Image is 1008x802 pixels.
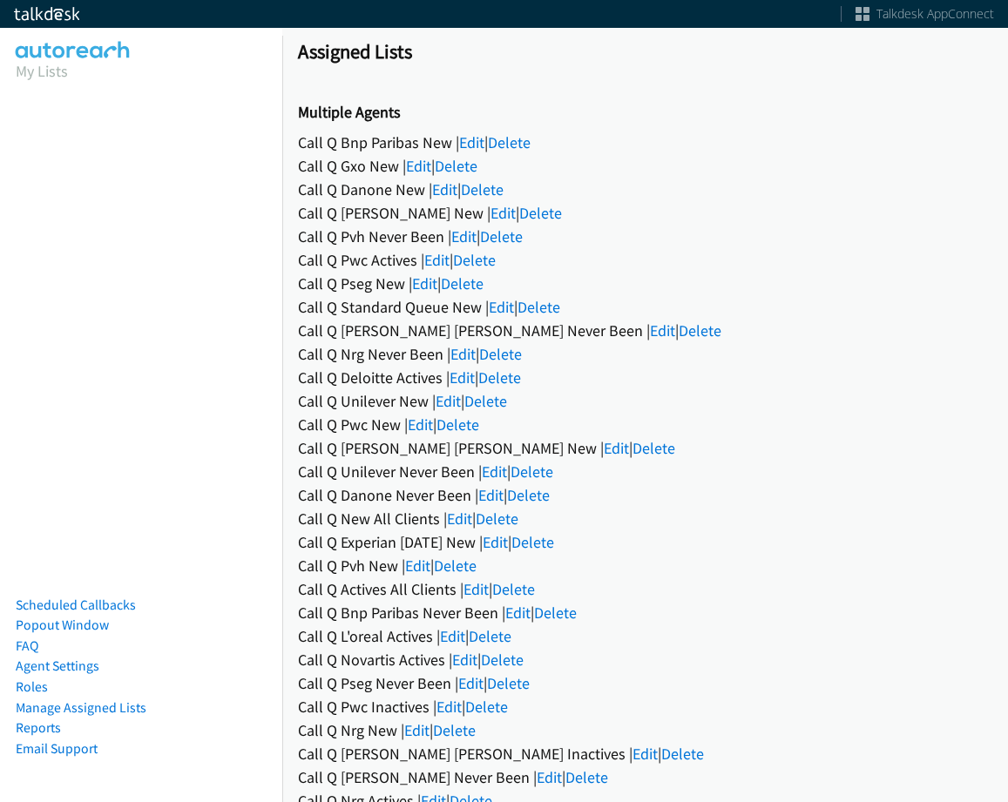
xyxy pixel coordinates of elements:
a: Edit [412,273,437,293]
a: Edit [447,509,472,529]
a: Delete [487,673,530,693]
a: Delete [633,438,675,458]
a: Delete [519,203,562,223]
a: Delete [479,344,522,364]
a: Delete [436,414,479,435]
div: Call Q Nrg New | | [298,718,992,742]
a: Edit [440,626,465,646]
div: Call Q Pwc Actives | | [298,248,992,272]
a: Agent Settings [16,657,99,674]
div: Call Q [PERSON_NAME] [PERSON_NAME] New | | [298,436,992,460]
div: Call Q [PERSON_NAME] [PERSON_NAME] Inactives | | [298,742,992,765]
a: Delete [488,132,531,152]
a: Delete [679,320,721,340]
a: Edit [432,179,457,199]
a: Reports [16,719,61,736]
a: Delete [433,720,476,740]
a: Edit [604,438,629,458]
a: Edit [490,203,516,223]
h2: Multiple Agents [298,103,992,123]
div: Call Q Pvh New | | [298,554,992,577]
div: Call Q Pwc New | | [298,413,992,436]
div: Call Q New All Clients | | [298,507,992,530]
a: Delete [469,626,511,646]
a: Edit [405,556,430,576]
div: Call Q Pseg Never Been | | [298,671,992,695]
a: Popout Window [16,617,109,633]
a: Edit [482,462,507,482]
a: Edit [452,650,477,670]
a: Delete [465,697,508,717]
a: Delete [453,250,496,270]
a: Delete [507,485,550,505]
a: Delete [478,367,521,388]
div: Call Q Deloitte Actives | | [298,366,992,389]
a: Edit [505,603,531,623]
div: Call Q [PERSON_NAME] [PERSON_NAME] Never Been | | [298,319,992,342]
a: Edit [406,156,431,176]
a: FAQ [16,637,38,654]
a: Delete [434,556,477,576]
h1: Assigned Lists [298,39,992,64]
a: Email Support [16,740,98,757]
a: Edit [537,767,562,787]
a: Edit [459,132,484,152]
a: Edit [483,532,508,552]
div: Call Q Unilever Never Been | | [298,460,992,483]
div: Call Q Pvh Never Been | | [298,225,992,248]
a: Delete [534,603,577,623]
a: Edit [478,485,504,505]
div: Call Q [PERSON_NAME] New | | [298,201,992,225]
a: Edit [436,391,461,411]
a: Delete [565,767,608,787]
a: Talkdesk AppConnect [856,5,994,23]
div: Call Q Danone Never Been | | [298,483,992,507]
div: Call Q Bnp Paribas Never Been | | [298,601,992,624]
a: Delete [435,156,477,176]
a: Roles [16,678,48,695]
a: Edit [650,320,675,340]
div: Call Q Novartis Actives | | [298,648,992,671]
a: Delete [661,744,704,764]
div: Call Q Pwc Inactives | | [298,695,992,718]
a: Edit [424,250,450,270]
a: Delete [492,579,535,599]
div: Call Q Bnp Paribas New | | [298,131,992,154]
div: Call Q Unilever New | | [298,389,992,413]
a: Edit [450,367,475,388]
a: Delete [481,650,524,670]
div: Call Q L'oreal Actives | | [298,624,992,648]
a: Edit [404,720,430,740]
a: Delete [441,273,484,293]
a: Delete [461,179,504,199]
div: Call Q [PERSON_NAME] Never Been | | [298,765,992,789]
div: Call Q Standard Queue New | | [298,295,992,319]
a: Delete [480,226,523,246]
a: Edit [489,297,514,317]
a: Edit [451,226,477,246]
a: Delete [511,532,554,552]
a: Edit [458,673,484,693]
a: Edit [436,697,462,717]
div: Call Q Gxo New | | [298,154,992,178]
a: Delete [511,462,553,482]
a: Edit [633,744,658,764]
a: My Lists [16,61,68,81]
a: Scheduled Callbacks [16,596,136,613]
div: Call Q Nrg Never Been | | [298,342,992,366]
div: Call Q Danone New | | [298,178,992,201]
div: Call Q Experian [DATE] New | | [298,530,992,554]
a: Manage Assigned Lists [16,699,146,716]
a: Edit [408,414,433,435]
div: Call Q Pseg New | | [298,272,992,295]
a: Edit [450,344,476,364]
a: Delete [476,509,518,529]
div: Call Q Actives All Clients | | [298,577,992,601]
a: Delete [464,391,507,411]
a: Edit [463,579,489,599]
a: Delete [518,297,560,317]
